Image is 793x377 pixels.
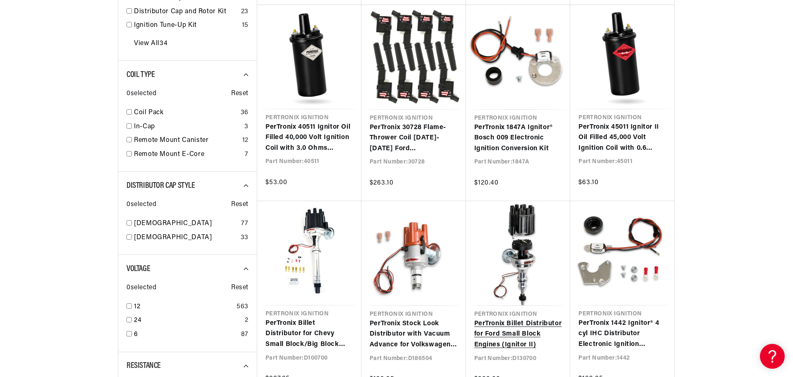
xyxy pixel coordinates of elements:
[236,302,248,312] div: 563
[370,319,458,351] a: PerTronix Stock Look Distributor with Vacuum Advance for Volkswagen Type 1 Engines
[127,265,150,273] span: Voltage
[241,219,248,229] div: 77
[242,20,248,31] div: 15
[127,89,156,99] span: 0 selected
[245,149,248,160] div: 7
[134,122,241,132] a: In-Cap
[244,122,248,132] div: 3
[134,149,241,160] a: Remote Mount E-Core
[134,329,238,340] a: 6
[134,302,233,312] a: 12
[231,199,248,210] span: Reset
[474,319,562,351] a: PerTronix Billet Distributor for Ford Small Block Engines (Ignitor II)
[127,199,156,210] span: 0 selected
[231,283,248,293] span: Reset
[578,318,666,350] a: PerTronix 1442 Ignitor® 4 cyl IHC Distributor Electronic Ignition Conversion Kit
[127,71,155,79] span: Coil Type
[242,135,248,146] div: 12
[241,108,248,118] div: 36
[134,7,238,17] a: Distributor Cap and Rotor Kit
[134,233,237,243] a: [DEMOGRAPHIC_DATA]
[134,219,238,229] a: [DEMOGRAPHIC_DATA]
[127,283,156,293] span: 0 selected
[241,233,248,243] div: 33
[127,362,161,370] span: Resistance
[134,108,237,118] a: Coil Pack
[370,122,458,154] a: PerTronix 30728 Flame-Thrower Coil [DATE]-[DATE] Ford 4.6L/5.4L/6.8L Modular 2-Valve COP (coil on...
[134,315,241,326] a: 24
[241,329,248,340] div: 87
[134,20,239,31] a: Ignition Tune-Up Kit
[265,318,353,350] a: PerTronix Billet Distributor for Chevy Small Block/Big Block Engines (Ignitor II)
[578,122,666,154] a: PerTronix 45011 Ignitor II Oil Filled 45,000 Volt Ignition Coil with 0.6 Ohms Resistance in Black
[134,135,239,146] a: Remote Mount Canister
[265,122,353,154] a: PerTronix 40511 Ignitor Oil Filled 40,000 Volt Ignition Coil with 3.0 Ohms Resistance in Black
[231,89,248,99] span: Reset
[134,38,167,49] a: View All 34
[474,122,562,154] a: PerTronix 1847A Ignitor® Bosch 009 Electronic Ignition Conversion Kit
[241,7,248,17] div: 23
[245,315,248,326] div: 2
[127,182,195,190] span: Distributor Cap Style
